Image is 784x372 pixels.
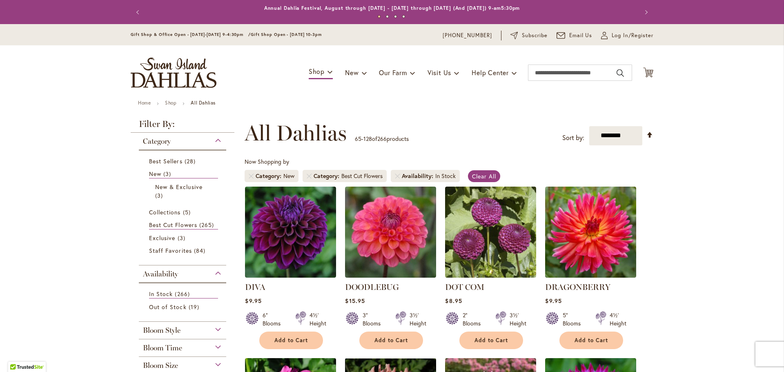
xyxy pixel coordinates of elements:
span: Category [256,172,283,180]
span: Gift Shop & Office Open - [DATE]-[DATE] 9-4:30pm / [131,32,251,37]
span: Email Us [569,31,592,40]
strong: Filter By: [131,120,234,133]
span: Clear All [472,172,496,180]
img: DOT COM [445,187,536,278]
span: 84 [194,246,207,255]
a: Subscribe [510,31,548,40]
span: Visit Us [428,68,451,77]
span: Bloom Size [143,361,178,370]
span: 266 [175,290,192,298]
a: In Stock 266 [149,290,218,298]
span: In Stock [149,290,173,298]
span: Now Shopping by [245,158,289,165]
a: Clear All [468,170,500,182]
span: Bloom Time [143,343,182,352]
img: Diva [245,187,336,278]
a: Remove Availability In Stock [395,174,400,178]
span: $9.95 [245,297,261,305]
button: Previous [131,4,147,20]
a: store logo [131,58,216,88]
button: Add to Cart [259,332,323,349]
button: 1 of 4 [378,15,381,18]
button: Add to Cart [459,332,523,349]
span: $15.95 [345,297,365,305]
span: Our Farm [379,68,407,77]
span: Help Center [472,68,509,77]
a: Best Cut Flowers [149,221,218,229]
span: Collections [149,208,181,216]
a: New [149,169,218,178]
span: 19 [189,303,201,311]
div: Best Cut Flowers [341,172,383,180]
button: 4 of 4 [402,15,405,18]
span: Category [314,172,341,180]
a: DOODLEBUG [345,282,399,292]
span: Exclusive [149,234,175,242]
span: 3 [163,169,173,178]
a: New &amp; Exclusive [155,183,212,200]
span: 5 [183,208,193,216]
strong: All Dahlias [191,100,216,106]
span: Availability [402,172,435,180]
span: 265 [199,221,216,229]
button: 2 of 4 [386,15,389,18]
span: 3 [178,234,187,242]
a: Remove Category New [249,174,254,178]
span: Gift Shop Open - [DATE] 10-3pm [251,32,322,37]
span: All Dahlias [245,121,347,145]
span: $9.95 [545,297,561,305]
a: DOODLEBUG [345,272,436,279]
div: 4½' Height [310,311,326,327]
div: 2" Blooms [463,311,486,327]
span: Out of Stock [149,303,187,311]
button: Next [637,4,653,20]
a: DOT COM [445,272,536,279]
span: 28 [185,157,198,165]
a: Remove Category Best Cut Flowers [307,174,312,178]
p: - of products [355,132,409,145]
span: 3 [155,191,165,200]
span: Shop [309,67,325,76]
a: DIVA [245,282,265,292]
div: 3" Blooms [363,311,385,327]
button: Add to Cart [559,332,623,349]
a: Diva [245,272,336,279]
span: New [149,170,161,178]
a: DRAGONBERRY [545,282,610,292]
span: Staff Favorites [149,247,192,254]
span: 65 [355,135,361,143]
div: New [283,172,294,180]
span: Log In/Register [612,31,653,40]
span: Add to Cart [274,337,308,344]
label: Sort by: [562,130,584,145]
button: Add to Cart [359,332,423,349]
span: Add to Cart [474,337,508,344]
div: In Stock [435,172,456,180]
button: 3 of 4 [394,15,397,18]
a: DRAGONBERRY [545,272,636,279]
div: 6" Blooms [263,311,285,327]
a: [PHONE_NUMBER] [443,31,492,40]
a: Collections [149,208,218,216]
span: $8.95 [445,297,462,305]
span: Add to Cart [575,337,608,344]
a: Shop [165,100,176,106]
span: Subscribe [522,31,548,40]
a: Staff Favorites [149,246,218,255]
div: 4½' Height [610,311,626,327]
a: Exclusive [149,234,218,242]
span: New [345,68,359,77]
span: Category [143,137,171,146]
a: Home [138,100,151,106]
span: Availability [143,270,178,278]
span: 128 [363,135,372,143]
div: 3½' Height [410,311,426,327]
div: 5" Blooms [563,311,586,327]
a: Email Us [557,31,592,40]
a: DOT COM [445,282,484,292]
span: Add to Cart [374,337,408,344]
span: Best Cut Flowers [149,221,197,229]
span: Bloom Style [143,326,180,335]
a: Log In/Register [601,31,653,40]
span: Best Sellers [149,157,183,165]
